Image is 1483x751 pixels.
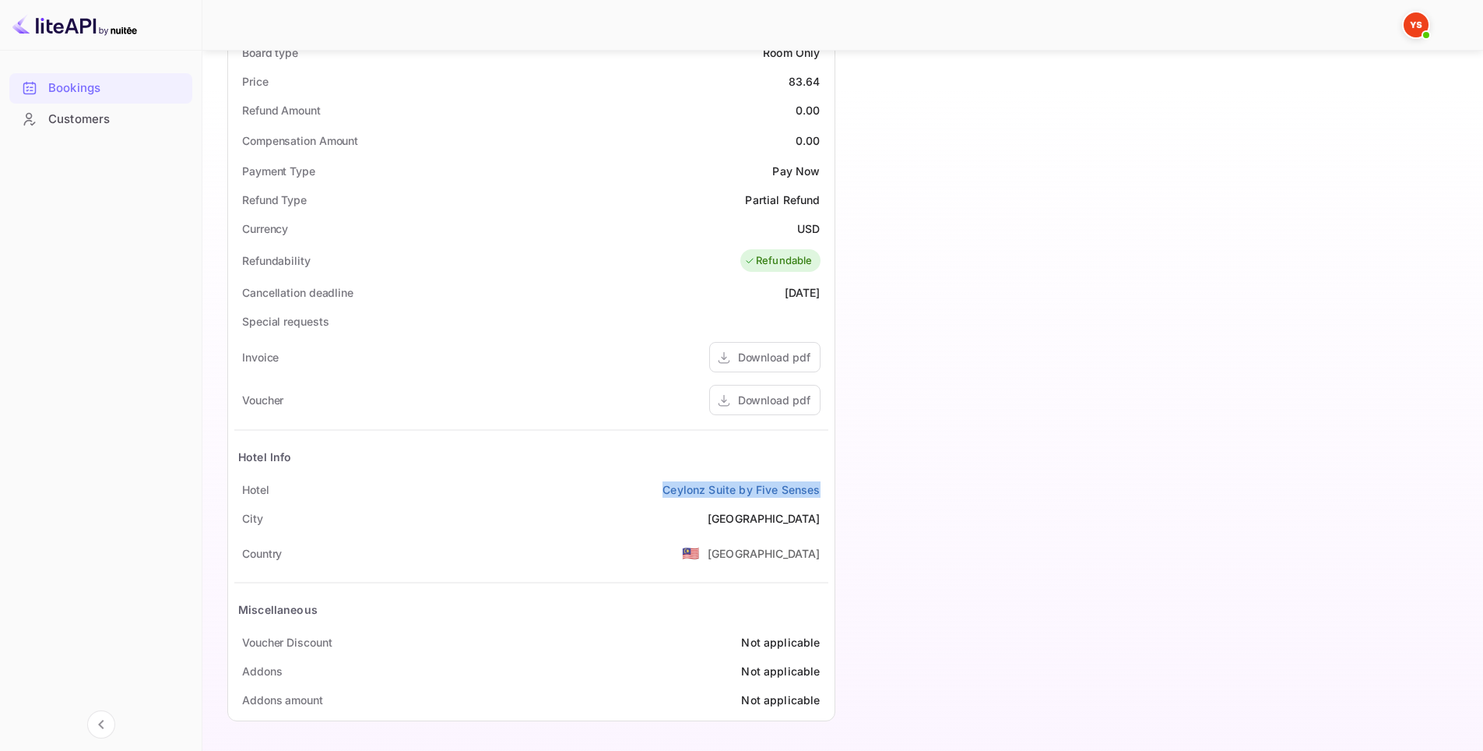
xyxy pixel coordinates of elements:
div: Addons [242,663,282,679]
div: Voucher [242,392,283,408]
div: Refundable [744,253,813,269]
a: Customers [9,104,192,133]
button: Collapse navigation [87,710,115,739]
div: Partial Refund [745,192,820,208]
a: Ceylonz Suite by Five Senses [662,481,820,498]
div: Customers [48,111,184,129]
div: Download pdf [738,349,810,365]
div: Country [242,545,282,562]
span: United States [682,539,700,567]
div: Voucher Discount [242,634,332,651]
a: Bookings [9,73,192,102]
div: USD [797,220,820,237]
img: LiteAPI logo [12,12,137,37]
div: Not applicable [741,634,820,651]
div: Download pdf [738,392,810,408]
div: Special requests [242,313,329,330]
div: Cancellation deadline [242,284,353,301]
div: Room Only [763,44,820,61]
img: Yandex Support [1404,12,1429,37]
div: Customers [9,104,192,135]
div: [GEOGRAPHIC_DATA] [708,510,821,527]
div: Currency [242,220,288,237]
div: Price [242,73,269,90]
div: 0.00 [796,132,821,149]
div: 0.00 [796,102,821,118]
div: Payment Type [242,163,315,179]
div: Refund Amount [242,102,321,118]
div: 83.64 [789,73,821,90]
div: Hotel Info [238,449,292,465]
div: Bookings [48,79,184,97]
div: Board type [242,44,298,61]
div: Not applicable [741,692,820,708]
div: [GEOGRAPHIC_DATA] [708,545,821,562]
div: Refundability [242,252,311,269]
div: Bookings [9,73,192,104]
div: Invoice [242,349,279,365]
div: City [242,510,263,527]
div: Hotel [242,481,269,498]
div: [DATE] [785,284,821,301]
div: Addons amount [242,692,323,708]
div: Miscellaneous [238,601,318,618]
div: Not applicable [741,663,820,679]
div: Pay Now [772,163,820,179]
div: Refund Type [242,192,307,208]
div: Compensation Amount [242,132,358,149]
